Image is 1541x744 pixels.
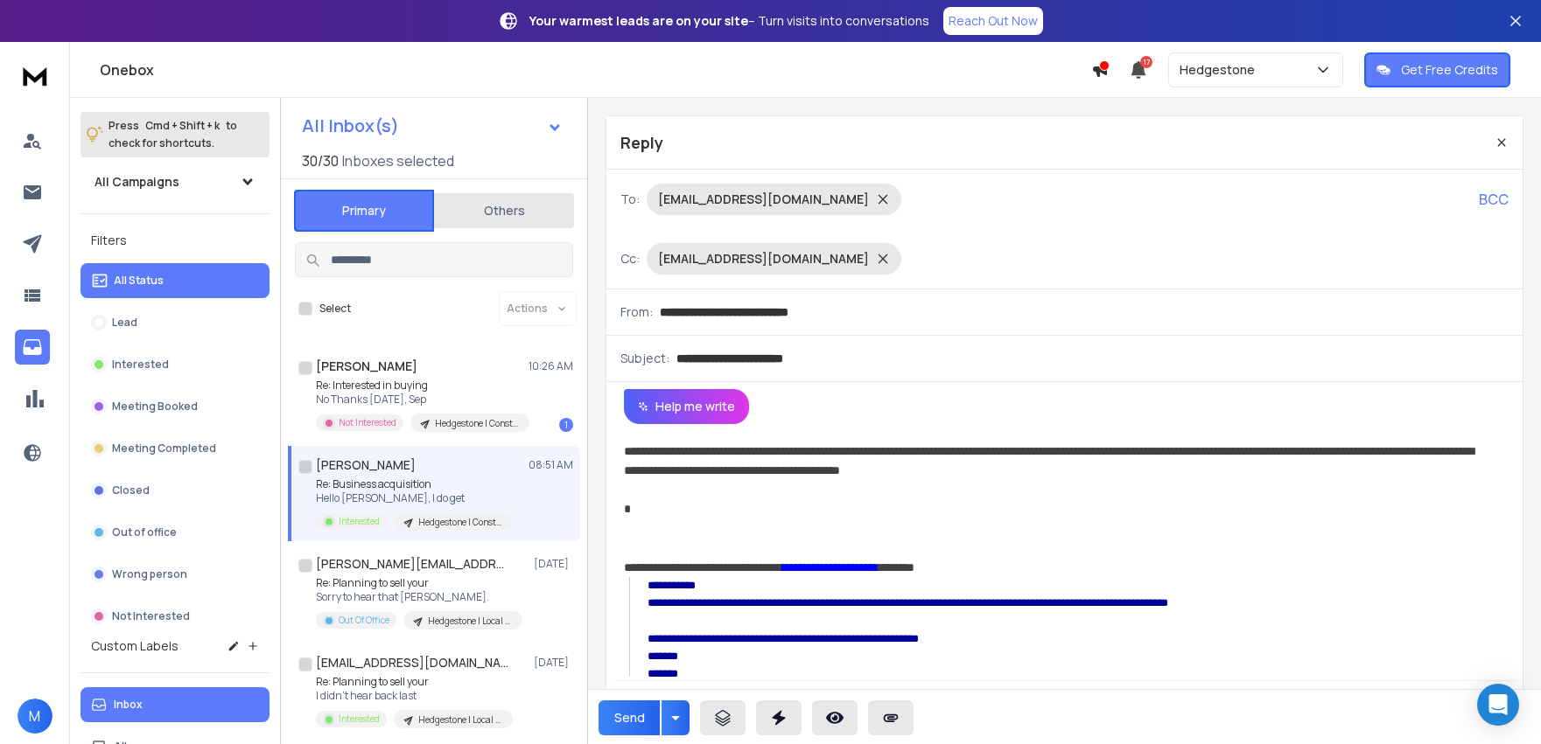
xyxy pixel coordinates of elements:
[529,359,573,373] p: 10:26 AM
[112,525,177,539] p: Out of office
[943,7,1043,35] a: Reach Out Now
[624,389,749,424] button: Help me write
[112,316,137,330] p: Lead
[316,456,416,474] h1: [PERSON_NAME]
[339,416,396,429] p: Not Interested
[599,700,660,735] button: Send
[100,59,1091,80] h1: Onebox
[81,263,270,298] button: All Status
[949,12,1038,30] p: Reach Out Now
[112,483,150,497] p: Closed
[316,491,513,505] p: Hello [PERSON_NAME], I do get
[316,576,522,590] p: Re: Planning to sell your
[294,190,434,232] button: Primary
[741,685,774,720] button: Bold (⌘B)
[1180,61,1262,79] p: Hedgestone
[319,302,351,316] label: Select
[339,515,380,528] p: Interested
[95,173,179,191] h1: All Campaigns
[418,516,502,529] p: Hedgestone | Construction
[114,698,143,712] p: Inbox
[112,567,187,581] p: Wrong person
[316,689,513,703] p: I didn't hear back last
[658,250,869,268] p: [EMAIL_ADDRESS][DOMAIN_NAME]
[81,347,270,382] button: Interested
[81,389,270,424] button: Meeting Booked
[1364,52,1510,87] button: Get Free Credits
[112,358,169,372] p: Interested
[81,599,270,634] button: Not Interested
[434,191,574,230] button: Others
[851,685,885,720] button: More Text
[928,685,962,720] button: Insert Image (⌘P)
[534,656,573,670] p: [DATE]
[620,303,653,321] p: From:
[529,12,929,30] p: – Turn visits into conversations
[316,477,513,491] p: Re: Business acquisition
[316,590,522,604] p: Sorry to hear that [PERSON_NAME].
[18,699,53,734] button: M
[81,431,270,466] button: Meeting Completed
[91,637,179,655] h3: Custom Labels
[316,393,526,407] p: No Thanks [DATE], Sep
[302,117,399,135] h1: All Inbox(s)
[965,685,998,720] button: Emoticons
[316,379,526,393] p: Re: Interested in buying
[316,675,513,689] p: Re: Planning to sell your
[529,12,748,29] strong: Your warmest leads are on your site
[112,609,190,623] p: Not Interested
[302,150,339,171] span: 30 / 30
[81,305,270,340] button: Lead
[529,458,573,472] p: 08:51 AM
[81,228,270,253] h3: Filters
[143,115,222,136] span: Cmd + Shift + k
[815,685,848,720] button: Underline (⌘U)
[1477,684,1519,726] div: Open Intercom Messenger
[534,557,573,571] p: [DATE]
[81,515,270,550] button: Out of office
[112,400,198,414] p: Meeting Booked
[418,713,502,727] p: Hedgestone | Local Business
[339,614,389,627] p: Out Of Office
[1479,189,1509,210] p: BCC
[81,164,270,199] button: All Campaigns
[1140,56,1152,68] span: 17
[339,713,380,726] p: Interested
[435,417,519,430] p: Hedgestone | Construction
[81,557,270,592] button: Wrong person
[620,130,663,155] p: Reply
[620,350,669,367] p: Subject:
[18,59,53,92] img: logo
[81,473,270,508] button: Closed
[612,685,734,720] button: AI Rephrase
[1042,685,1075,720] button: Code View
[112,442,216,455] p: Meeting Completed
[778,685,811,720] button: Italic (⌘I)
[1401,61,1498,79] p: Get Free Credits
[81,687,270,722] button: Inbox
[1002,685,1035,720] button: Signature
[428,615,512,628] p: Hedgestone | Local Business
[114,274,164,288] p: All Status
[288,108,577,143] button: All Inbox(s)
[316,358,417,375] h1: [PERSON_NAME]
[316,654,508,671] h1: [EMAIL_ADDRESS][DOMAIN_NAME]
[559,418,573,432] div: 1
[342,150,454,171] h3: Inboxes selected
[316,555,508,573] h1: [PERSON_NAME][EMAIL_ADDRESS][DOMAIN_NAME]
[109,117,237,152] p: Press to check for shortcuts.
[892,685,925,720] button: Insert Link (⌘K)
[658,191,869,208] p: [EMAIL_ADDRESS][DOMAIN_NAME]
[620,191,640,208] p: To:
[620,250,640,268] p: Cc:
